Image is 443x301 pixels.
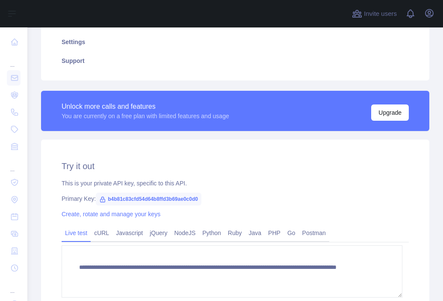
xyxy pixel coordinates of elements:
a: NodeJS [171,226,199,240]
a: Live test [62,226,91,240]
a: Postman [299,226,329,240]
a: PHP [265,226,284,240]
div: ... [7,277,21,295]
div: ... [7,51,21,69]
div: This is your private API key, specific to this API. [62,179,409,188]
a: Ruby [224,226,245,240]
a: Javascript [112,226,146,240]
a: jQuery [146,226,171,240]
button: Invite users [350,7,399,21]
h2: Try it out [62,160,409,172]
span: Invite users [364,9,397,19]
div: Primary Key: [62,194,409,203]
div: Unlock more calls and features [62,101,229,112]
span: b4b81c83cfd54d64b8ffd3b69ae0c0d0 [96,193,201,206]
div: You are currently on a free plan with limited features and usage [62,112,229,120]
button: Upgrade [371,104,409,121]
div: ... [7,156,21,173]
a: Create, rotate and manage your keys [62,211,160,218]
a: Java [245,226,265,240]
a: Python [199,226,224,240]
a: Go [284,226,299,240]
a: cURL [91,226,112,240]
a: Support [51,51,419,70]
a: Settings [51,33,419,51]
